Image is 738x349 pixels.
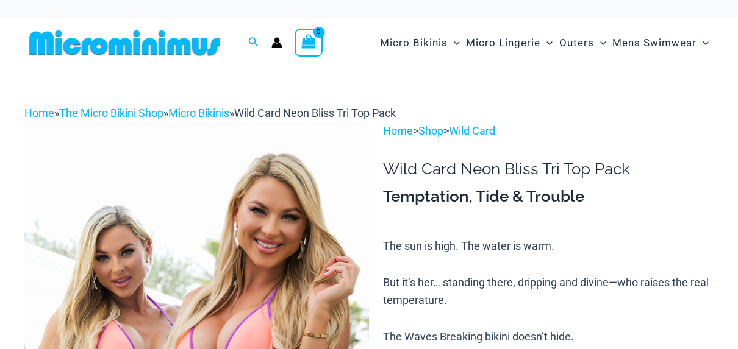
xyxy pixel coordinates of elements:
p: > > [383,122,714,140]
span: Mens Swimwear [612,27,697,58]
span: Menu Toggle [697,27,709,58]
a: Mens SwimwearMenu ToggleMenu Toggle [609,24,712,62]
span: Menu Toggle [448,27,460,58]
a: OutersMenu ToggleMenu Toggle [556,24,609,62]
nav: Site Navigation [375,23,714,63]
h1: Wild Card Neon Bliss Tri Top Pack [383,160,714,178]
a: Home [24,107,54,119]
a: Search icon link [248,35,259,51]
a: Micro Bikinis [168,107,229,119]
a: Micro BikinisMenu ToggleMenu Toggle [377,24,463,62]
span: Menu Toggle [540,27,553,58]
a: Shop [418,124,443,137]
span: Micro Bikinis [380,27,448,58]
span: » » » [24,107,396,119]
span: Micro Lingerie [466,27,540,58]
a: Micro LingerieMenu ToggleMenu Toggle [463,24,556,62]
a: Wild Card [449,124,495,137]
img: MM SHOP LOGO FLAT [24,29,225,57]
h3: Temptation, Tide & Trouble [383,186,714,207]
a: The Micro Bikini Shop [59,107,163,119]
a: View Shopping Cart, empty [295,29,323,57]
span: Outers [559,27,594,58]
a: Account icon link [271,37,282,48]
span: Menu Toggle [594,27,606,58]
a: Home [383,124,413,137]
span: Wild Card Neon Bliss Tri Top Pack [234,107,396,119]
